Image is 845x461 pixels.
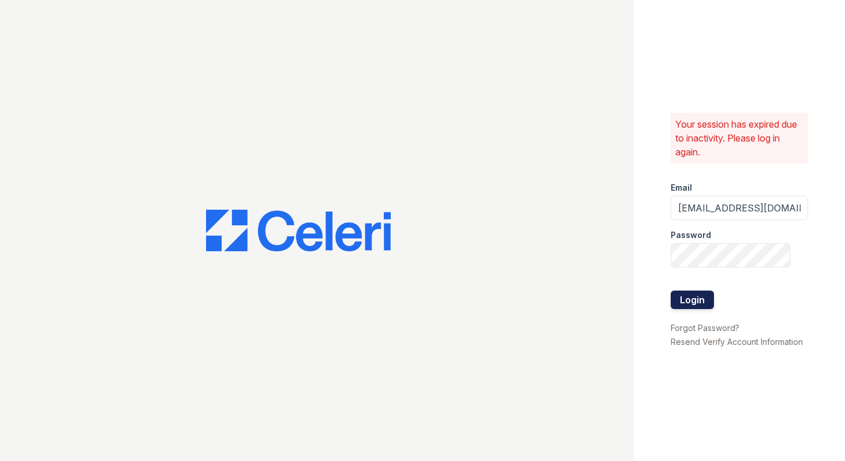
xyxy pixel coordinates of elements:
[206,210,391,251] img: CE_Logo_Blue-a8612792a0a2168367f1c8372b55b34899dd931a85d93a1a3d3e32e68fde9ad4.png
[671,337,803,347] a: Resend Verify Account Information
[671,291,714,309] button: Login
[671,323,739,333] a: Forgot Password?
[675,117,803,159] p: Your session has expired due to inactivity. Please log in again.
[671,182,692,194] label: Email
[671,229,711,241] label: Password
